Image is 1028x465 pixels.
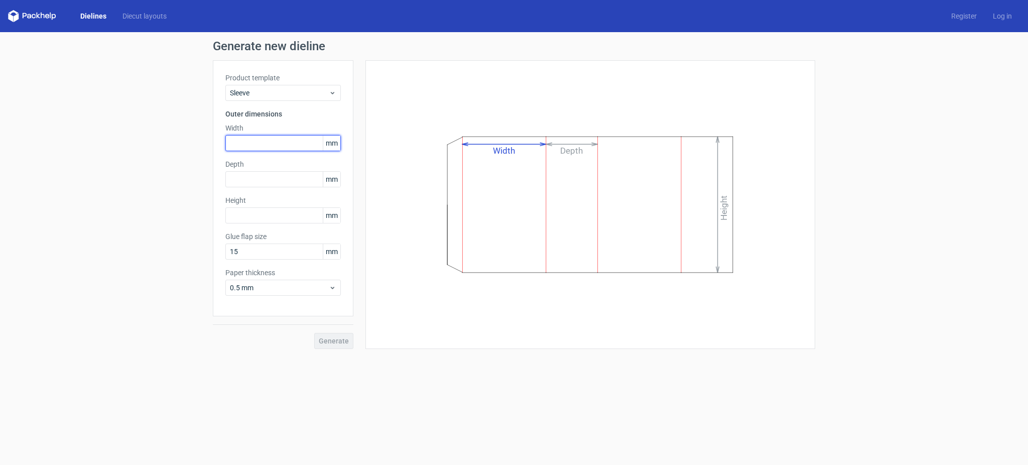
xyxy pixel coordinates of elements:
[493,146,516,156] text: Width
[323,244,340,259] span: mm
[72,11,114,21] a: Dielines
[230,283,329,293] span: 0.5 mm
[323,136,340,151] span: mm
[985,11,1020,21] a: Log in
[943,11,985,21] a: Register
[225,123,341,133] label: Width
[225,109,341,119] h3: Outer dimensions
[225,73,341,83] label: Product template
[719,195,729,220] text: Height
[114,11,175,21] a: Diecut layouts
[213,40,815,52] h1: Generate new dieline
[561,146,583,156] text: Depth
[323,172,340,187] span: mm
[323,208,340,223] span: mm
[230,88,329,98] span: Sleeve
[225,268,341,278] label: Paper thickness
[225,231,341,242] label: Glue flap size
[225,195,341,205] label: Height
[225,159,341,169] label: Depth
